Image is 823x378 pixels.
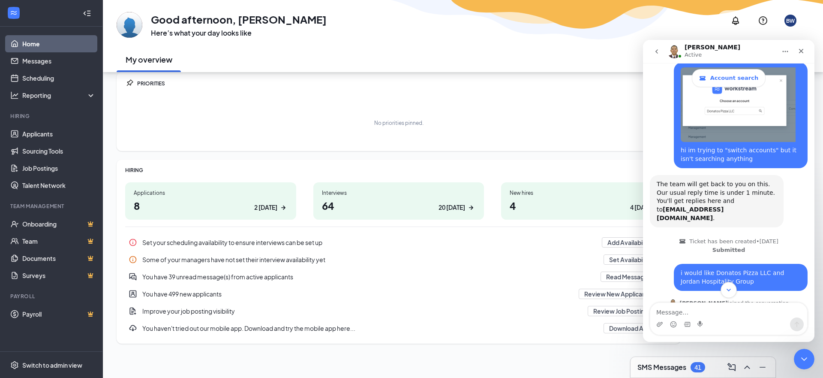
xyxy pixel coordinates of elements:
button: Set Availability [604,254,657,265]
div: You have 499 new applicants [142,290,574,298]
a: Talent Network [22,177,96,194]
iframe: Intercom live chat [794,349,814,369]
button: Download App [604,323,657,333]
svg: Minimize [757,362,768,372]
div: You haven't tried out our mobile app. Download and try the mobile app here... [142,324,598,333]
svg: DocumentAdd [129,307,137,315]
a: SurveysCrown [22,267,96,284]
div: New hires [510,189,664,197]
div: Reporting [22,91,96,100]
button: ChevronUp [739,360,753,374]
div: You have 499 new applicants [125,285,672,302]
div: Improve your job posting visibility [125,302,672,320]
svg: Info [129,255,137,264]
div: PRIORITIES [137,80,672,87]
svg: ComposeMessage [727,362,737,372]
button: Minimize [755,360,769,374]
a: DocumentAddImprove your job posting visibilityReview Job PostingsPin [125,302,672,320]
div: BW [786,17,795,24]
svg: QuestionInfo [758,15,768,26]
a: Job Postings [22,160,96,177]
svg: Analysis [10,91,19,100]
div: 4 [DATE] [630,203,653,212]
div: Some of your managers have not set their interview availability yet [142,255,598,264]
button: Review New Applicants [579,289,657,299]
a: OnboardingCrown [22,215,96,233]
img: Brie Williams [117,12,142,38]
div: You haven't tried out our mobile app. Download and try the mobile app here... [125,320,672,337]
h3: SMS Messages [637,363,686,372]
a: New hires44 [DATE]ArrowRight [501,182,672,220]
div: No priorities pinned. [374,119,424,127]
svg: WorkstreamLogo [9,9,18,17]
a: Applications82 [DATE]ArrowRight [125,182,296,220]
div: HIRING [125,166,672,174]
div: Switch to admin view [22,361,82,369]
div: Interviews [322,189,476,197]
a: Sourcing Tools [22,142,96,160]
a: PayrollCrown [22,305,96,323]
button: Review Job Postings [588,306,657,316]
a: Messages [22,52,96,70]
h1: 8 [134,198,288,213]
a: Home [22,35,96,52]
svg: Notifications [730,15,741,26]
svg: ArrowRight [279,203,288,212]
a: UserEntityYou have 499 new applicantsReview New ApplicantsPin [125,285,672,302]
a: Interviews6420 [DATE]ArrowRight [313,182,484,220]
h2: My overview [126,54,172,65]
div: 2 [DATE] [254,203,277,212]
svg: Info [129,238,137,247]
a: DoubleChatActiveYou have 39 unread message(s) from active applicantsRead MessagesPin [125,268,672,285]
div: You have 39 unread message(s) from active applicants [125,268,672,285]
div: Payroll [10,293,94,300]
svg: ArrowRight [467,203,475,212]
div: Team Management [10,203,94,210]
div: 20 [DATE] [439,203,465,212]
svg: Settings [10,361,19,369]
a: TeamCrown [22,233,96,250]
div: 41 [694,364,701,371]
svg: UserEntity [129,290,137,298]
h1: Good afternoon, [PERSON_NAME] [151,12,327,27]
a: Scheduling [22,70,96,87]
svg: Collapse [83,9,91,18]
a: DownloadYou haven't tried out our mobile app. Download and try the mobile app here...Download AppPin [125,320,672,337]
svg: DoubleChatActive [129,272,137,281]
h3: Here’s what your day looks like [151,28,327,38]
button: Add Availability [602,237,657,248]
svg: Download [129,324,137,333]
a: Applicants [22,125,96,142]
iframe: To enrich screen reader interactions, please activate Accessibility in Grammarly extension settings [643,40,814,342]
a: DocumentsCrown [22,250,96,267]
svg: Pin [125,79,134,88]
svg: ChevronUp [742,362,752,372]
button: ComposeMessage [724,360,738,374]
a: InfoSet your scheduling availability to ensure interviews can be set upAdd AvailabilityPin [125,234,672,251]
h1: 4 [510,198,664,213]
